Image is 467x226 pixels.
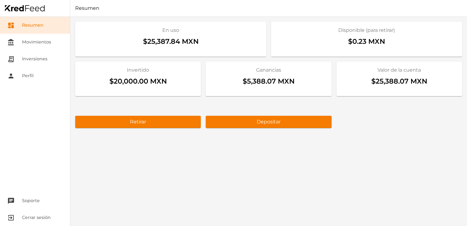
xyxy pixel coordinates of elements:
[80,27,261,34] h2: En uso
[211,66,326,74] h2: Ganancias
[7,214,15,221] i: exit_to_app
[75,116,201,128] button: Retirar
[70,5,467,12] h1: Resumen
[7,72,15,80] i: person
[341,74,457,92] div: $25,388.07 MXN
[206,116,331,128] button: Depositar
[7,22,15,29] i: dashboard
[276,34,457,52] div: $0.23 MXN
[7,197,15,205] i: chat
[276,27,457,34] h2: Disponible (para retirar)
[80,66,196,74] h2: Invertido
[80,34,261,52] div: $25,387.84 MXN
[80,74,196,92] div: $20,000.00 MXN
[7,55,15,63] i: receipt_long
[211,74,326,92] div: $5,388.07 MXN
[341,66,457,74] h2: Valor de la cuenta
[7,39,15,46] i: account_balance
[5,5,45,11] img: Home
